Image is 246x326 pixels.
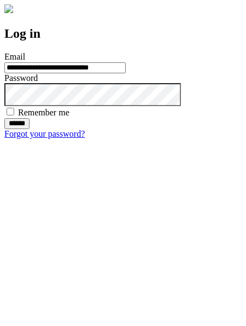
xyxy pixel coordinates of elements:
[4,73,38,83] label: Password
[4,26,242,41] h2: Log in
[4,4,13,13] img: logo-4e3dc11c47720685a147b03b5a06dd966a58ff35d612b21f08c02c0306f2b779.png
[4,129,85,138] a: Forgot your password?
[4,52,25,61] label: Email
[18,108,69,117] label: Remember me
